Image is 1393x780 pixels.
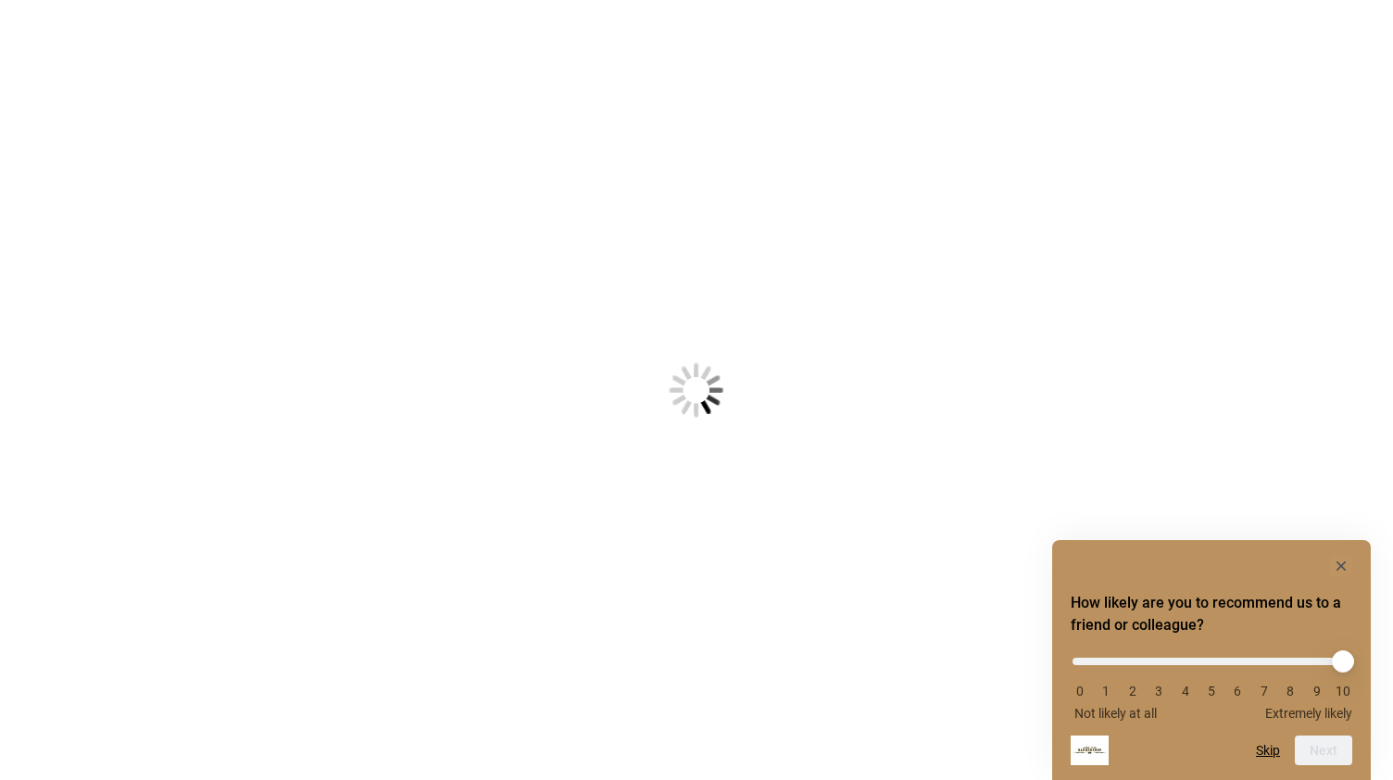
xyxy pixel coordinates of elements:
span: Extremely likely [1265,706,1352,721]
li: 7 [1255,684,1274,698]
h2: How likely are you to recommend us to a friend or colleague? Select an option from 0 to 10, with ... [1071,592,1352,636]
button: Hide survey [1330,555,1352,577]
li: 5 [1202,684,1221,698]
li: 4 [1176,684,1195,698]
li: 1 [1097,684,1115,698]
li: 10 [1334,684,1352,698]
li: 9 [1308,684,1326,698]
div: How likely are you to recommend us to a friend or colleague? Select an option from 0 to 10, with ... [1071,644,1352,721]
span: Not likely at all [1074,706,1157,721]
img: Loading [578,271,815,509]
li: 6 [1228,684,1247,698]
button: Next question [1295,736,1352,765]
li: 2 [1123,684,1142,698]
li: 3 [1149,684,1168,698]
button: Skip [1256,743,1280,758]
div: How likely are you to recommend us to a friend or colleague? Select an option from 0 to 10, with ... [1071,555,1352,765]
li: 8 [1281,684,1299,698]
li: 0 [1071,684,1089,698]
